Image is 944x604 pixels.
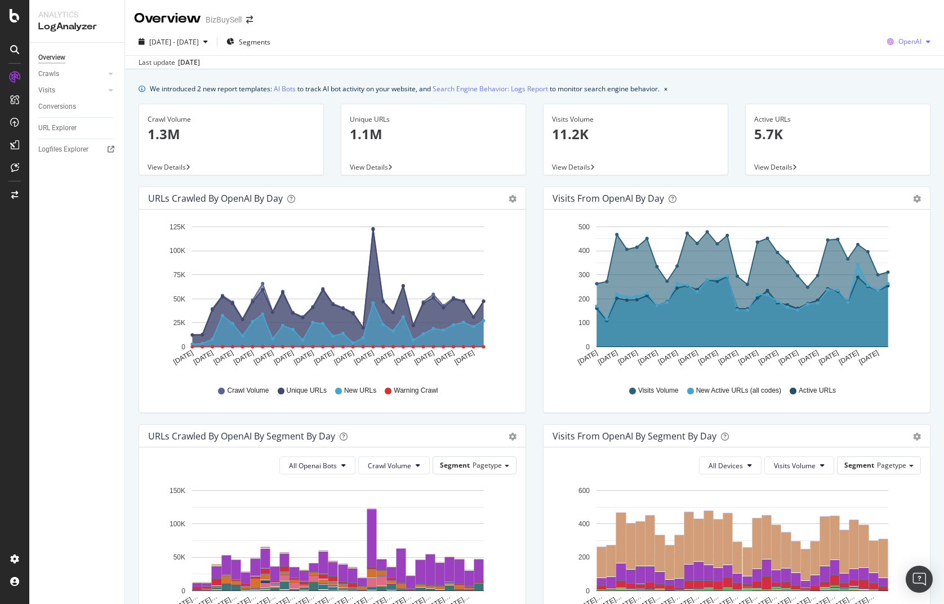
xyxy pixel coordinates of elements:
button: All Devices [699,456,762,474]
text: 150K [170,487,185,495]
text: 300 [578,271,590,279]
p: 5.7K [754,125,921,144]
span: View Details [552,162,590,172]
p: 1.1M [350,125,517,144]
text: 0 [181,587,185,595]
text: [DATE] [273,349,295,366]
span: OpenAI [898,37,921,46]
text: 400 [578,520,590,528]
text: 200 [578,295,590,303]
text: [DATE] [353,349,375,366]
p: 1.3M [148,125,315,144]
div: LogAnalyzer [38,20,115,33]
text: [DATE] [373,349,395,366]
div: Crawl Volume [148,114,315,125]
text: 50K [173,554,185,562]
div: gear [509,195,516,203]
span: Segment [844,460,874,470]
button: Crawl Volume [358,456,430,474]
text: 125K [170,223,185,231]
text: [DATE] [617,349,639,366]
span: Pagetype [877,460,906,470]
text: [DATE] [232,349,255,366]
span: Crawl Volume [368,461,411,470]
div: Analytics [38,9,115,20]
div: gear [913,433,921,441]
div: Overview [38,52,65,64]
a: URL Explorer [38,122,117,134]
a: Search Engine Behavior: Logs Report [433,83,548,95]
span: Unique URLs [287,386,327,396]
div: Last update [139,57,200,68]
a: Conversions [38,101,117,113]
a: Overview [38,52,117,64]
span: View Details [148,162,186,172]
span: Visits Volume [774,461,816,470]
div: gear [509,433,516,441]
a: AI Bots [274,83,296,95]
span: Active URLs [799,386,836,396]
text: [DATE] [737,349,760,366]
div: Visits Volume [552,114,719,125]
span: Segment [440,460,470,470]
div: Visits [38,85,55,96]
span: View Details [350,162,388,172]
text: [DATE] [858,349,880,366]
a: Logfiles Explorer [38,144,117,156]
text: [DATE] [192,349,215,366]
text: [DATE] [697,349,719,366]
text: [DATE] [333,349,355,366]
span: New Active URLs (all codes) [696,386,781,396]
div: Visits from OpenAI By Segment By Day [553,430,716,442]
text: 200 [578,554,590,562]
div: Active URLs [754,114,921,125]
span: Warning Crawl [394,386,438,396]
text: 50K [173,295,185,303]
span: Visits Volume [638,386,679,396]
div: We introduced 2 new report templates: to track AI bot activity on your website, and to monitor se... [150,83,660,95]
div: info banner [139,83,930,95]
span: New URLs [344,386,376,396]
text: [DATE] [292,349,315,366]
button: All Openai Bots [279,456,355,474]
p: 11.2K [552,125,719,144]
div: Open Intercom Messenger [906,566,933,593]
svg: A chart. [553,219,917,375]
div: arrow-right-arrow-left [246,16,253,24]
span: View Details [754,162,792,172]
div: [DATE] [178,57,200,68]
text: [DATE] [252,349,275,366]
text: [DATE] [677,349,700,366]
text: [DATE] [838,349,860,366]
text: [DATE] [576,349,599,366]
div: Visits from OpenAI by day [553,193,664,204]
a: Visits [38,85,105,96]
span: Segments [239,37,270,47]
div: URLs Crawled by OpenAI By Segment By Day [148,430,335,442]
text: 100K [170,520,185,528]
text: [DATE] [433,349,456,366]
text: [DATE] [172,349,194,366]
svg: A chart. [148,219,513,375]
div: Overview [134,9,201,28]
text: [DATE] [596,349,619,366]
div: URLs Crawled by OpenAI by day [148,193,283,204]
text: [DATE] [453,349,476,366]
text: [DATE] [657,349,679,366]
text: 25K [173,319,185,327]
text: 100 [578,319,590,327]
button: [DATE] - [DATE] [134,33,212,51]
text: 75K [173,271,185,279]
div: Unique URLs [350,114,517,125]
span: [DATE] - [DATE] [149,37,199,47]
span: Crawl Volume [227,386,269,396]
button: Segments [222,33,275,51]
text: [DATE] [313,349,335,366]
text: [DATE] [777,349,800,366]
button: Visits Volume [764,456,834,474]
button: OpenAI [883,33,935,51]
div: URL Explorer [38,122,77,134]
span: All Openai Bots [289,461,337,470]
